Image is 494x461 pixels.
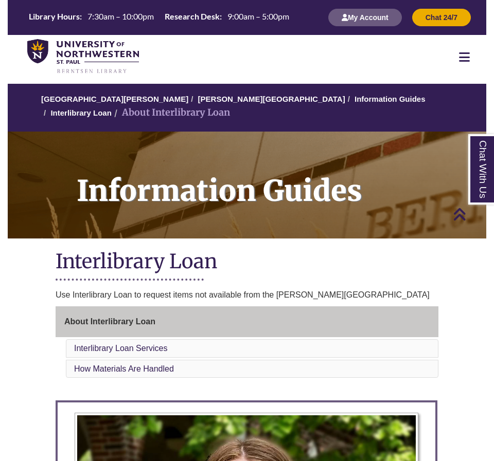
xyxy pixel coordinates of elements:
[56,306,438,337] a: About Interlibrary Loan
[412,13,471,22] a: Chat 24/7
[112,105,230,120] li: About Interlibrary Loan
[198,95,345,103] a: [PERSON_NAME][GEOGRAPHIC_DATA]
[74,344,167,353] a: Interlibrary Loan Services
[56,306,438,380] div: Guide Page Menu
[25,11,293,24] table: Hours Today
[41,95,188,103] a: [GEOGRAPHIC_DATA][PERSON_NAME]
[27,39,139,75] img: UNWSP Library Logo
[161,11,223,22] th: Research Desk:
[50,108,111,117] a: Interlibrary Loan
[25,11,83,22] th: Library Hours:
[74,364,174,373] a: How Materials Are Handled
[227,11,289,21] span: 9:00am – 5:00pm
[25,11,293,25] a: Hours Today
[355,95,426,103] a: Information Guides
[328,9,402,26] button: My Account
[8,132,486,238] a: Information Guides
[328,13,402,22] a: My Account
[64,317,155,326] span: About Interlibrary Loan
[87,11,154,21] span: 7:30am – 10:00pm
[453,207,491,221] a: Back to Top
[56,290,430,299] span: Use Interlibrary Loan to request items not available from the [PERSON_NAME][GEOGRAPHIC_DATA]
[56,249,438,276] h1: Interlibrary Loan
[65,132,486,225] h1: Information Guides
[412,9,471,26] button: Chat 24/7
